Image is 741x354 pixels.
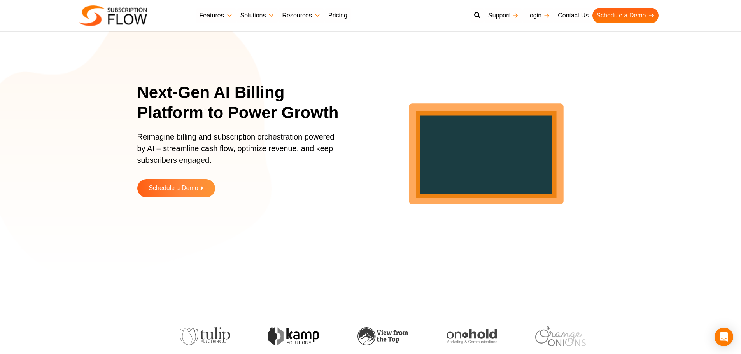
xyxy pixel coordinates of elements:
a: Pricing [324,8,351,23]
a: Solutions [236,8,279,23]
a: Support [484,8,522,23]
img: orange-onions [535,326,585,346]
a: Schedule a Demo [137,179,215,197]
a: Resources [278,8,324,23]
img: Subscriptionflow [79,5,147,26]
a: Schedule a Demo [592,8,658,23]
div: Open Intercom Messenger [715,328,733,346]
a: Login [522,8,554,23]
img: kamp-solution [268,327,319,345]
span: Schedule a Demo [149,185,198,192]
img: onhold-marketing [446,329,496,344]
h1: Next-Gen AI Billing Platform to Power Growth [137,82,349,123]
a: Contact Us [554,8,592,23]
img: view-from-the-top [357,327,408,345]
img: tulip-publishing [179,327,230,346]
a: Features [196,8,236,23]
p: Reimagine billing and subscription orchestration powered by AI – streamline cash flow, optimize r... [137,131,340,174]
